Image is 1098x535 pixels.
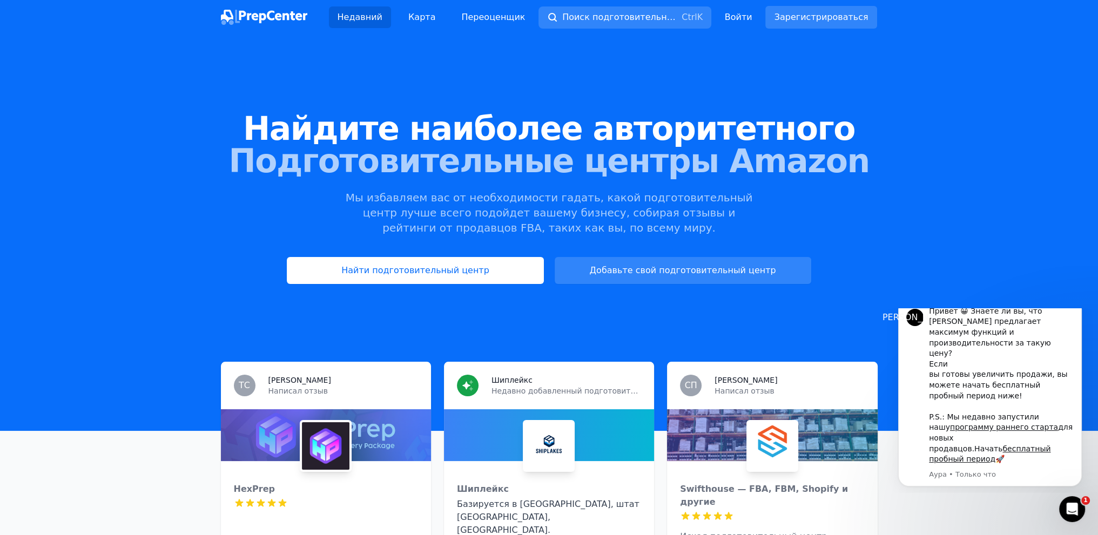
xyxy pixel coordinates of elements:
a: Зарегистрироваться [765,6,878,29]
font: HexPrep [234,484,275,494]
font: Мы избавляем вас от необходимости гадать, какой подготовительный центр лучше всего подойдет вашем... [346,191,753,234]
a: Недавний [329,6,391,28]
font: вы готовы увеличить продажи, вы можете начать бесплатный пробный период ниже! [47,62,185,91]
font: [PERSON_NAME] [715,376,777,384]
font: Написал отзыв [715,387,774,395]
a: Войти [725,11,752,24]
font: Написал отзыв [268,387,328,395]
img: Шиплейкс [525,422,572,470]
p: Сообщение от Ауры, отправлено только что [47,161,192,171]
div: Изображение профиля для Aura [24,1,42,18]
a: программу раннего старта [68,114,176,123]
kbd: Ctrl [682,12,697,22]
a: Найти подготовительный центр [287,257,543,284]
font: Шиплейкс [491,376,533,384]
font: Зарегистрироваться [774,12,868,22]
iframe: Интерком-чат в режиме реального времени [1059,496,1085,522]
font: ТС [239,380,250,390]
font: Переоценщик [461,12,525,22]
img: HexPrep [302,422,349,470]
button: Поиск подготовительных центровCtrlK [538,6,711,29]
a: Переоценщик [453,6,534,28]
font: 1 [1083,497,1088,504]
img: Swifthouse — FBA, FBM, Shopify и другие [749,422,796,470]
font: Войти [725,12,752,22]
font: Swifthouse — FBA, FBM, Shopify и другие [680,484,848,507]
font: Подготовительные центры Amazon [229,142,870,180]
kbd: K [697,12,703,22]
font: P.S.: Мы недавно запустили нашу [47,104,157,124]
font: Карта [408,12,435,22]
font: СП [685,380,697,390]
a: Добавьте свой подготовительный центр [555,257,811,284]
font: Начать [92,136,120,145]
font: Шиплейкс [457,484,509,494]
font: Базируется в [GEOGRAPHIC_DATA], штат [GEOGRAPHIC_DATA], [GEOGRAPHIC_DATA]. [457,499,639,535]
a: Карта [400,6,444,28]
font: 🚀 [113,146,123,155]
font: Недавно добавленный подготовительный центр [491,387,686,395]
iframe: Сообщение об уведомлении по внутренней связи [882,308,1098,493]
font: [PERSON_NAME] [268,376,331,384]
img: ПрепЦентр [221,10,307,25]
font: Поиск подготовительных центров [562,12,719,22]
font: Недавний [338,12,382,22]
font: Если [47,51,66,60]
font: Аура • Только что [47,162,114,170]
font: для новых продавцов. [47,114,191,144]
font: Найти подготовительный центр [341,265,489,275]
font: Найдите наиболее авторитетного [243,110,855,147]
font: Добавьте свой подготовительный центр [590,265,776,275]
